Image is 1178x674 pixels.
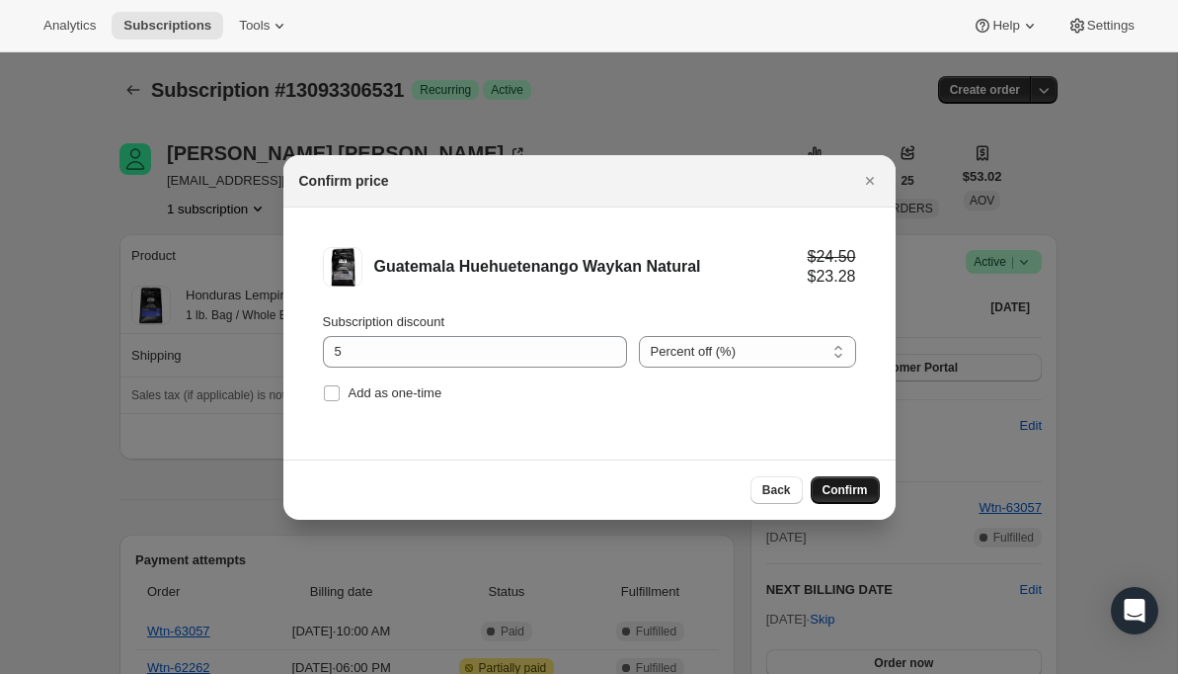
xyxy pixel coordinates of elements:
span: Add as one-time [349,385,442,400]
span: Subscriptions [123,18,211,34]
button: Help [961,12,1051,40]
span: Confirm [823,482,868,498]
span: Back [762,482,791,498]
div: Guatemala Huehuetenango Waykan Natural [374,257,808,277]
button: Analytics [32,12,108,40]
div: $24.50 [808,247,856,267]
button: Back [750,476,803,504]
span: Subscription discount [323,314,445,329]
button: Close [856,167,884,195]
button: Subscriptions [112,12,223,40]
button: Confirm [811,476,880,504]
span: Settings [1087,18,1135,34]
h2: Confirm price [299,171,389,191]
button: Settings [1056,12,1146,40]
span: Analytics [43,18,96,34]
span: Tools [239,18,270,34]
div: Open Intercom Messenger [1111,587,1158,634]
span: Help [992,18,1019,34]
button: Tools [227,12,301,40]
div: $23.28 [808,267,856,287]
